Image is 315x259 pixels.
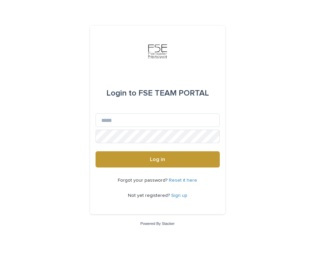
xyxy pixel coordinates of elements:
a: Powered By Stacker [140,222,175,226]
span: Forgot your password? [118,178,169,183]
div: FSE TEAM PORTAL [106,84,209,103]
a: Reset it here [169,178,197,183]
button: Log in [96,151,220,167]
span: Log in [150,157,165,162]
span: Login to [106,89,136,97]
a: Sign up [171,193,187,198]
img: 9JgRvJ3ETPGCJDhvPVA5 [148,42,168,62]
span: Not yet registered? [128,193,171,198]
